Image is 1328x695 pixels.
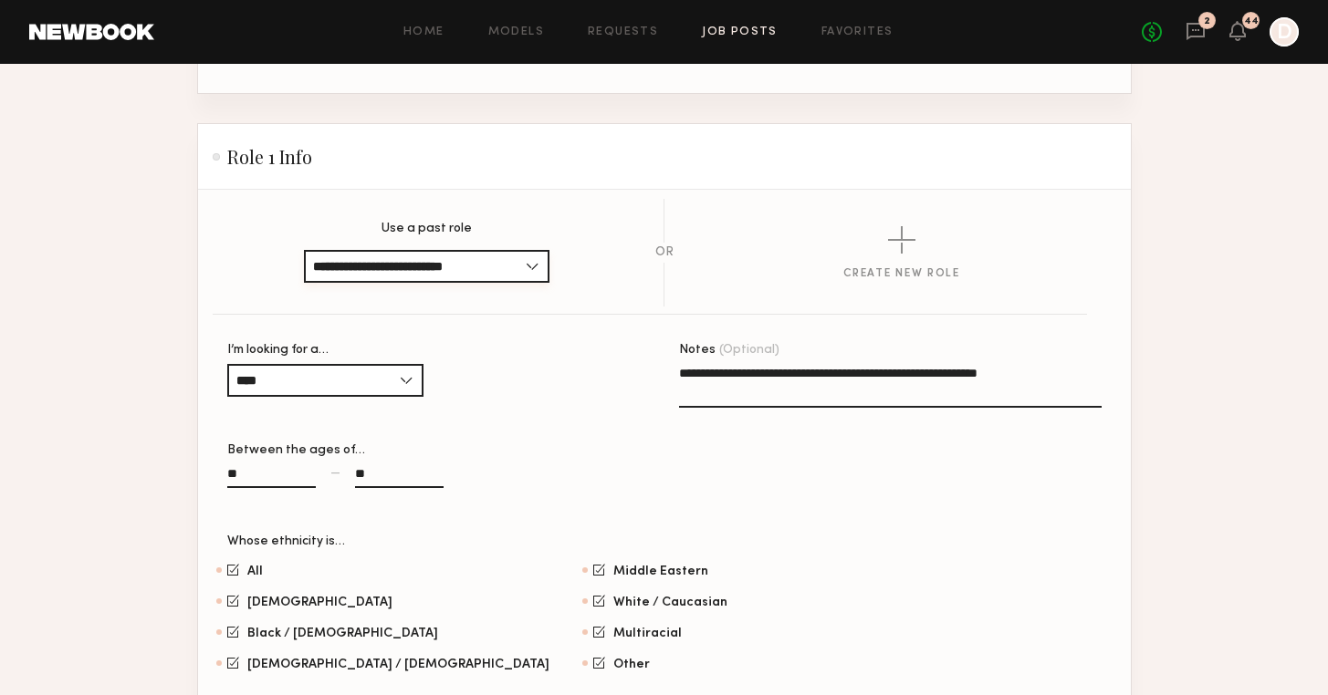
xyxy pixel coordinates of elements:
div: Create New Role [843,268,960,280]
a: Models [488,26,544,38]
a: Requests [588,26,658,38]
p: Use a past role [382,223,472,235]
span: Black / [DEMOGRAPHIC_DATA] [247,628,438,638]
div: — [330,467,340,480]
a: Home [403,26,444,38]
a: 2 [1186,21,1206,44]
span: [DEMOGRAPHIC_DATA] / [DEMOGRAPHIC_DATA] [247,659,549,669]
span: [DEMOGRAPHIC_DATA] [247,597,392,607]
span: Middle Eastern [613,566,708,576]
div: Whose ethnicity is… [227,535,1102,548]
div: 2 [1204,16,1210,26]
div: Notes [679,344,1102,357]
textarea: Notes(Optional) [679,364,1102,408]
a: Favorites [821,26,894,38]
span: (Optional) [719,344,779,357]
span: Other [613,659,650,669]
div: 44 [1244,16,1259,26]
span: White / Caucasian [613,597,727,607]
span: All [247,566,263,576]
span: Multiracial [613,628,682,638]
a: D [1270,17,1299,47]
div: I’m looking for a… [227,344,423,357]
div: Between the ages of… [227,444,650,457]
button: Create New Role [843,226,960,280]
a: Job Posts [702,26,778,38]
h2: Role 1 Info [213,146,312,168]
div: OR [655,246,674,259]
